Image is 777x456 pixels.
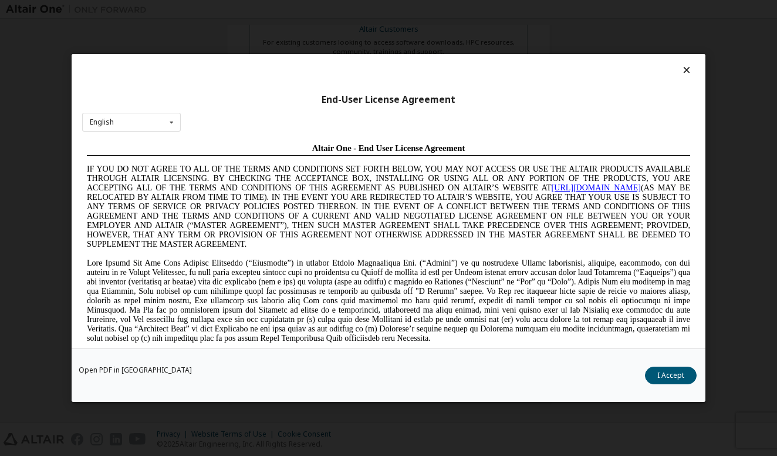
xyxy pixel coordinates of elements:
a: [URL][DOMAIN_NAME] [469,45,559,53]
span: Altair One - End User License Agreement [230,5,383,14]
span: Lore Ipsumd Sit Ame Cons Adipisc Elitseddo (“Eiusmodte”) in utlabor Etdolo Magnaaliqua Eni. (“Adm... [5,120,608,204]
a: Open PDF in [GEOGRAPHIC_DATA] [79,367,192,374]
button: I Accept [645,367,697,384]
span: IF YOU DO NOT AGREE TO ALL OF THE TERMS AND CONDITIONS SET FORTH BELOW, YOU MAY NOT ACCESS OR USE... [5,26,608,110]
div: End-User License Agreement [82,94,695,106]
div: English [90,119,114,126]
